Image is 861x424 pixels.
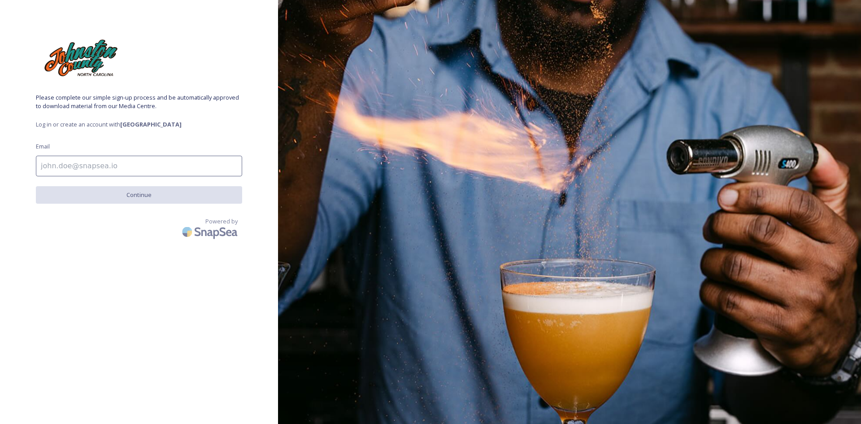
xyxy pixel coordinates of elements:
[36,142,50,151] span: Email
[205,217,238,226] span: Powered by
[179,221,242,242] img: SnapSea Logo
[120,120,182,128] strong: [GEOGRAPHIC_DATA]
[36,186,242,204] button: Continue
[36,93,242,110] span: Please complete our simple sign-up process and be automatically approved to download material fro...
[36,36,126,80] img: images%20%281%29.png
[36,156,242,176] input: john.doe@snapsea.io
[36,120,242,129] span: Log in or create an account with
